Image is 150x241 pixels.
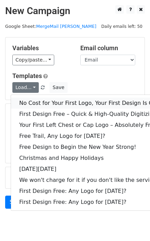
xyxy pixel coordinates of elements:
[5,196,28,209] a: Send
[12,44,70,52] h5: Variables
[36,24,96,29] a: MergeMail [PERSON_NAME]
[49,82,67,93] button: Save
[12,55,54,65] a: Copy/paste...
[80,44,138,52] h5: Email column
[12,82,39,93] a: Load...
[99,23,145,30] span: Daily emails left: 50
[99,24,145,29] a: Daily emails left: 50
[116,208,150,241] iframe: Chat Widget
[12,72,42,79] a: Templates
[5,24,96,29] small: Google Sheet:
[5,5,145,17] h2: New Campaign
